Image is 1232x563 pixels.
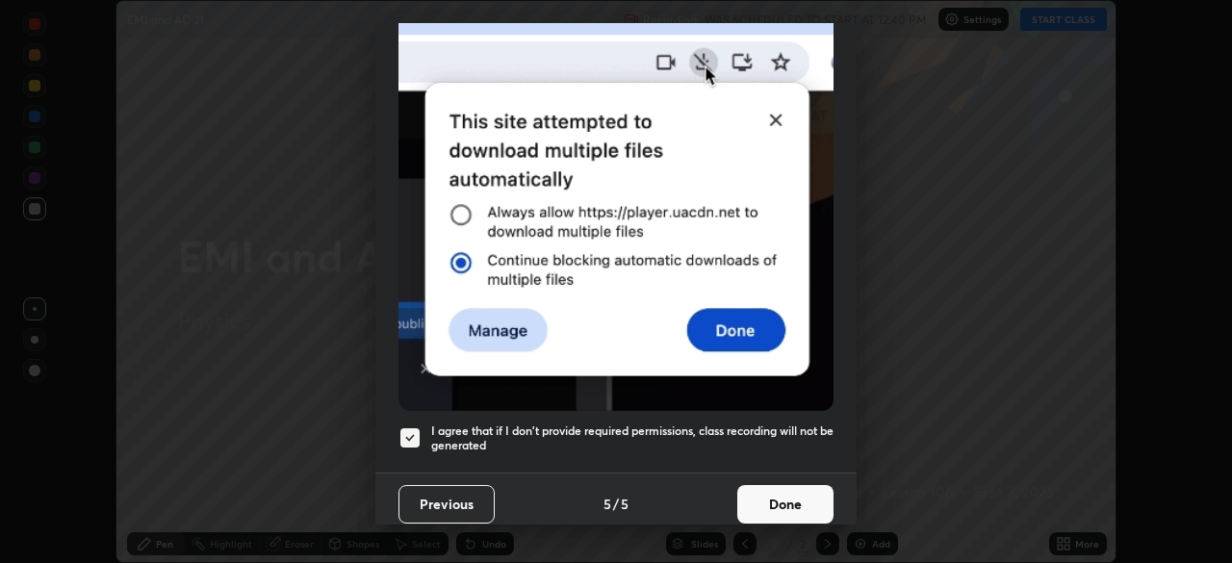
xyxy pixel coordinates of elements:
button: Previous [398,485,495,524]
h5: I agree that if I don't provide required permissions, class recording will not be generated [431,423,834,453]
h4: 5 [621,494,629,514]
h4: / [613,494,619,514]
h4: 5 [603,494,611,514]
button: Done [737,485,834,524]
